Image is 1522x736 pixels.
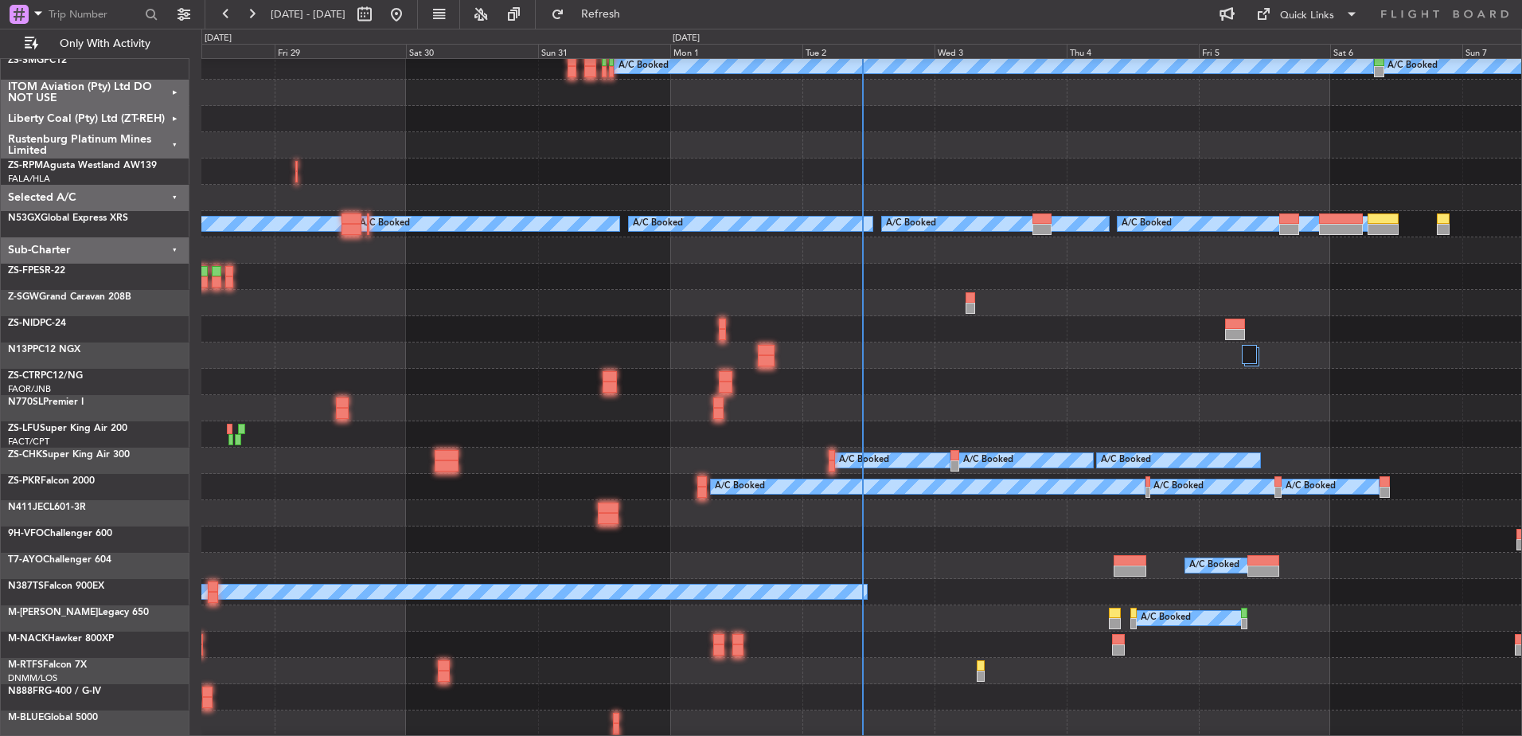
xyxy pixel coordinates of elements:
[8,687,45,696] span: N888FR
[544,2,639,27] button: Refresh
[8,555,43,565] span: T7-AYO
[8,371,83,381] a: ZS-CTRPC12/NG
[142,44,275,58] div: Thu 28
[8,634,48,644] span: M-NACK
[8,161,43,170] span: ZS-RPM
[8,213,41,223] span: N53GX
[8,397,43,407] span: N770SL
[1286,475,1336,499] div: A/C Booked
[673,32,700,45] div: [DATE]
[8,529,44,538] span: 9H-VFO
[802,44,935,58] div: Tue 2
[715,475,765,499] div: A/C Booked
[633,212,683,236] div: A/C Booked
[8,319,40,328] span: ZS-NID
[1189,554,1239,577] div: A/C Booked
[8,371,41,381] span: ZS-CTR
[8,397,84,407] a: N770SLPremier I
[8,581,104,591] a: N387TSFalcon 900EX
[8,555,111,565] a: T7-AYOChallenger 604
[8,345,80,354] a: N13PPC12 NGX
[8,713,98,722] a: M-BLUEGlobal 5000
[8,672,57,684] a: DNMM/LOS
[568,9,634,20] span: Refresh
[1387,54,1438,78] div: A/C Booked
[619,54,669,78] div: A/C Booked
[8,476,95,486] a: ZS-PKRFalcon 2000
[538,44,670,58] div: Sun 31
[8,345,33,354] span: N13P
[8,634,114,644] a: M-NACKHawker 800XP
[49,2,140,26] input: Trip Number
[8,213,128,223] a: N53GXGlobal Express XRS
[8,529,112,538] a: 9H-VFOChallenger 600
[670,44,802,58] div: Mon 1
[8,608,98,617] span: M-[PERSON_NAME]
[963,448,1013,472] div: A/C Booked
[8,424,127,433] a: ZS-LFUSuper King Air 200
[8,608,149,617] a: M-[PERSON_NAME]Legacy 650
[8,161,157,170] a: ZS-RPMAgusta Westland AW139
[8,383,51,395] a: FAOR/JNB
[1280,8,1334,24] div: Quick Links
[8,660,43,670] span: M-RTFS
[1248,2,1366,27] button: Quick Links
[8,713,44,722] span: M-BLUE
[839,448,889,472] div: A/C Booked
[8,450,130,460] a: ZS-CHKSuper King Air 300
[1101,448,1151,472] div: A/C Booked
[1330,44,1462,58] div: Sat 6
[8,266,39,276] span: ZS-FPE
[8,424,40,433] span: ZS-LFU
[8,292,39,302] span: Z-SGW
[18,31,173,57] button: Only With Activity
[275,44,407,58] div: Fri 29
[8,503,86,512] a: N411JECL601-3R
[360,212,410,236] div: A/C Booked
[8,56,67,65] a: ZS-SMGPC12
[8,319,66,328] a: ZS-NIDPC-24
[8,581,44,591] span: N387TS
[8,476,41,486] span: ZS-PKR
[1153,475,1204,499] div: A/C Booked
[8,450,42,460] span: ZS-CHK
[8,56,44,65] span: ZS-SMG
[886,212,936,236] div: A/C Booked
[1141,606,1191,630] div: A/C Booked
[41,38,168,49] span: Only With Activity
[271,7,345,22] span: [DATE] - [DATE]
[1199,44,1331,58] div: Fri 5
[8,687,101,696] a: N888FRG-400 / G-IV
[8,436,49,448] a: FACT/CPT
[406,44,538,58] div: Sat 30
[205,32,232,45] div: [DATE]
[8,660,87,670] a: M-RTFSFalcon 7X
[8,266,65,276] a: ZS-FPESR-22
[8,173,50,185] a: FALA/HLA
[1122,212,1172,236] div: A/C Booked
[8,503,43,512] span: N411JE
[1067,44,1199,58] div: Thu 4
[935,44,1067,58] div: Wed 3
[8,292,131,302] a: Z-SGWGrand Caravan 208B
